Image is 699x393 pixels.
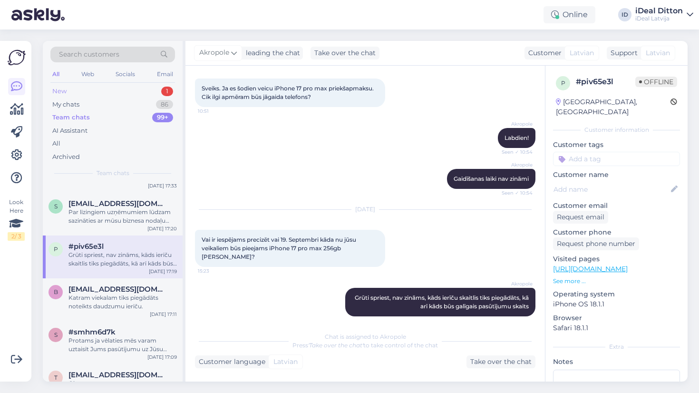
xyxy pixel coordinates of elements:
[553,126,680,134] div: Customer information
[497,280,533,287] span: Akropole
[618,8,631,21] div: ID
[68,294,177,311] div: Katram viekalam tiks piegādāts noteikts daudzumu ierīču.
[553,237,639,250] div: Request phone number
[52,139,60,148] div: All
[553,313,680,323] p: Browser
[325,333,406,340] span: Chat is assigned to Akropole
[68,371,167,379] span: toms.reinbergs@gmail.com
[355,294,530,310] span: Grūti spriest, nav zināms, kāds ierīču skaitlis tiks piegādāts, kā arī kāds būs galīgais pasūtīju...
[242,48,300,58] div: leading the chat
[553,265,628,273] a: [URL][DOMAIN_NAME]
[553,140,680,150] p: Customer tags
[68,328,116,336] span: #smhm6d7k
[553,254,680,264] p: Visited pages
[553,357,680,367] p: Notes
[52,126,87,136] div: AI Assistant
[556,97,670,117] div: [GEOGRAPHIC_DATA], [GEOGRAPHIC_DATA]
[155,68,175,80] div: Email
[54,374,58,381] span: t
[52,87,67,96] div: New
[524,48,562,58] div: Customer
[156,100,173,109] div: 86
[114,68,137,80] div: Socials
[52,152,80,162] div: Archived
[553,227,680,237] p: Customer phone
[68,199,167,208] span: sabinefeldmane@gmail.com
[202,236,358,260] span: Vai ir iespējams precizēt vai 19. Septembri kāda nu jūsu veikaliem būs pieejams iPhone 17 pro max...
[52,113,90,122] div: Team chats
[308,342,363,349] i: 'Take over the chat'
[497,148,533,156] span: Seen ✓ 10:54
[454,175,529,182] span: Gaidīšanas laiki nav zināmi
[553,343,680,351] div: Extra
[8,232,25,241] div: 2 / 3
[161,87,173,96] div: 1
[635,7,693,22] a: iDeal DittoniDeal Latvija
[149,268,177,275] div: [DATE] 17:19
[635,7,683,15] div: iDeal Ditton
[497,189,533,196] span: Seen ✓ 10:54
[553,152,680,166] input: Add a tag
[553,299,680,309] p: iPhone OS 18.1.1
[635,15,683,22] div: iDeal Latvija
[497,161,533,168] span: Akropole
[553,211,608,224] div: Request email
[497,317,533,324] span: 17:19
[79,68,96,80] div: Web
[68,336,177,354] div: Protams ja vēlaties mēs varam uztaisīt Jums pasūtījumu uz Jūsu vārda, un mēs ar Jums sazināsimies...
[497,120,533,128] span: Akropole
[273,357,298,367] span: Latvian
[311,47,379,59] div: Take over the chat
[59,49,119,59] span: Search customers
[68,242,104,251] span: #piv65e3l
[68,285,167,294] span: buravtsov.maksim6717@gmail.com
[553,201,680,211] p: Customer email
[52,100,79,109] div: My chats
[150,311,177,318] div: [DATE] 17:11
[8,198,25,241] div: Look Here
[195,357,265,367] div: Customer language
[198,267,233,275] span: 15:23
[576,76,635,88] div: # piv65e3l
[50,68,61,80] div: All
[97,169,129,177] span: Team chats
[68,251,177,268] div: Grūti spriest, nav zināms, kāds ierīču skaitlis tiks piegādāts, kā arī kāds būs galīgais pasūtīju...
[202,85,375,100] span: Sveiks. Ja es šodien veicu iPhone 17 pro max priekšapmaksu. Cik ilgi apmēram būs jāgaida telefons?
[68,379,177,388] div: Ok
[54,288,58,295] span: b
[54,203,58,210] span: s
[68,208,177,225] div: Par līzingiem uzņēmumiem lūdzam sazināties ar mūsu biznesa nodaļu [URL][DOMAIN_NAME]
[635,77,677,87] span: Offline
[553,289,680,299] p: Operating system
[505,134,529,141] span: Labdien!
[561,79,565,87] span: p
[198,108,233,115] span: 10:51
[148,182,177,189] div: [DATE] 17:33
[553,184,669,195] input: Add name
[553,277,680,285] p: See more ...
[54,331,58,338] span: s
[54,246,58,253] span: p
[553,170,680,180] p: Customer name
[152,113,173,122] div: 99+
[147,354,177,361] div: [DATE] 17:09
[195,205,535,214] div: [DATE]
[544,6,595,23] div: Online
[553,323,680,333] p: Safari 18.1.1
[292,342,438,349] span: Press to take control of the chat
[607,48,638,58] div: Support
[8,49,26,67] img: Askly Logo
[646,48,670,58] span: Latvian
[570,48,594,58] span: Latvian
[199,48,229,58] span: Akropole
[147,225,177,232] div: [DATE] 17:20
[466,355,535,368] div: Take over the chat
